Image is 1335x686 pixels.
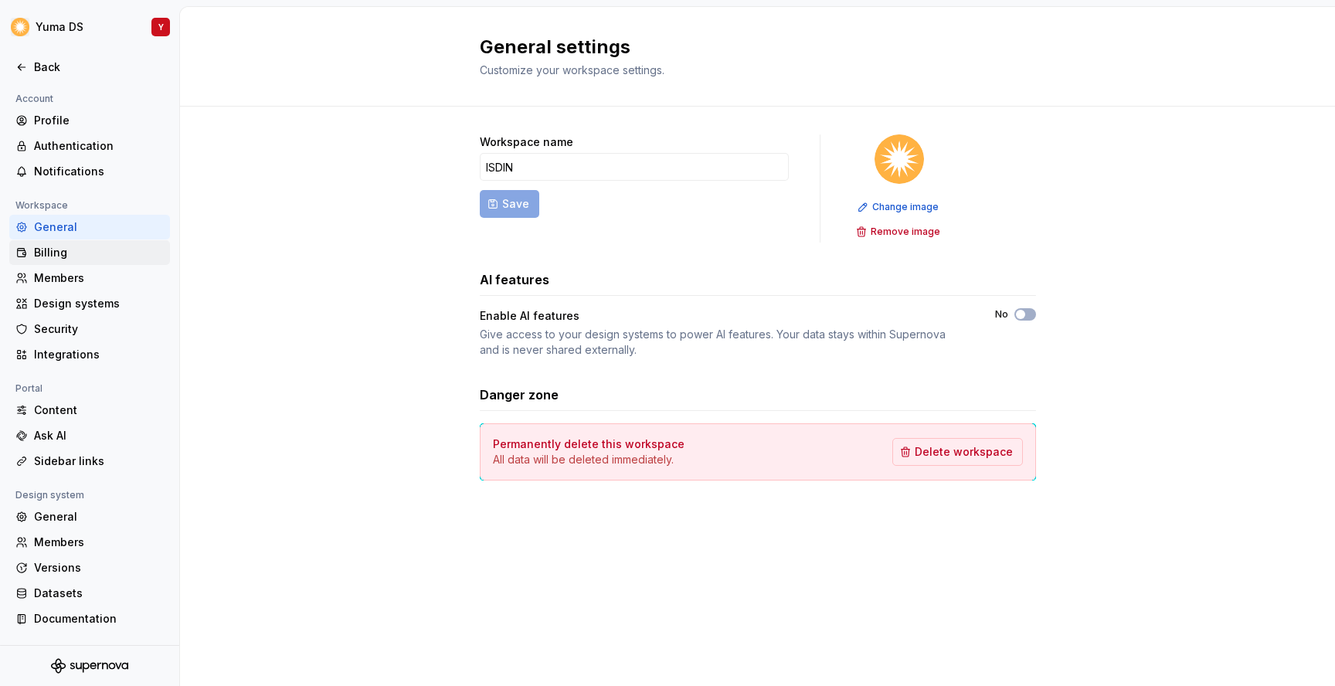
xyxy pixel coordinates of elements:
[34,296,164,311] div: Design systems
[493,452,684,467] p: All data will be deleted immediately.
[493,436,684,452] h4: Permanently delete this workspace
[9,266,170,290] a: Members
[995,308,1008,321] label: No
[480,308,967,324] div: Enable AI features
[9,90,59,108] div: Account
[892,438,1023,466] button: Delete workspace
[9,196,74,215] div: Workspace
[915,444,1013,460] span: Delete workspace
[34,347,164,362] div: Integrations
[9,317,170,341] a: Security
[9,449,170,474] a: Sidebar links
[3,10,176,44] button: Yuma DSY
[9,159,170,184] a: Notifications
[9,240,170,265] a: Billing
[34,586,164,601] div: Datasets
[9,108,170,133] a: Profile
[875,134,924,184] img: 6fb3a1ba-1d0d-4542-beb7-2ab0902974c7.png
[34,560,164,576] div: Versions
[480,385,559,404] h3: Danger zone
[34,245,164,260] div: Billing
[34,59,164,75] div: Back
[11,18,29,36] img: 6fb3a1ba-1d0d-4542-beb7-2ab0902974c7.png
[34,321,164,337] div: Security
[9,379,49,398] div: Portal
[9,486,90,504] div: Design system
[9,581,170,606] a: Datasets
[51,658,128,674] svg: Supernova Logo
[480,270,549,289] h3: AI features
[9,215,170,239] a: General
[34,402,164,418] div: Content
[34,113,164,128] div: Profile
[9,530,170,555] a: Members
[480,35,1017,59] h2: General settings
[34,270,164,286] div: Members
[9,606,170,631] a: Documentation
[9,504,170,529] a: General
[9,55,170,80] a: Back
[34,509,164,525] div: General
[9,398,170,423] a: Content
[34,164,164,179] div: Notifications
[871,226,940,238] span: Remove image
[36,19,83,35] div: Yuma DS
[851,221,947,243] button: Remove image
[480,327,967,358] div: Give access to your design systems to power AI features. Your data stays within Supernova and is ...
[9,291,170,316] a: Design systems
[34,138,164,154] div: Authentication
[853,196,946,218] button: Change image
[872,201,939,213] span: Change image
[9,134,170,158] a: Authentication
[34,428,164,443] div: Ask AI
[9,555,170,580] a: Versions
[9,423,170,448] a: Ask AI
[34,453,164,469] div: Sidebar links
[480,134,573,150] label: Workspace name
[34,611,164,627] div: Documentation
[34,535,164,550] div: Members
[34,219,164,235] div: General
[158,21,164,33] div: Y
[9,342,170,367] a: Integrations
[480,63,664,76] span: Customize your workspace settings.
